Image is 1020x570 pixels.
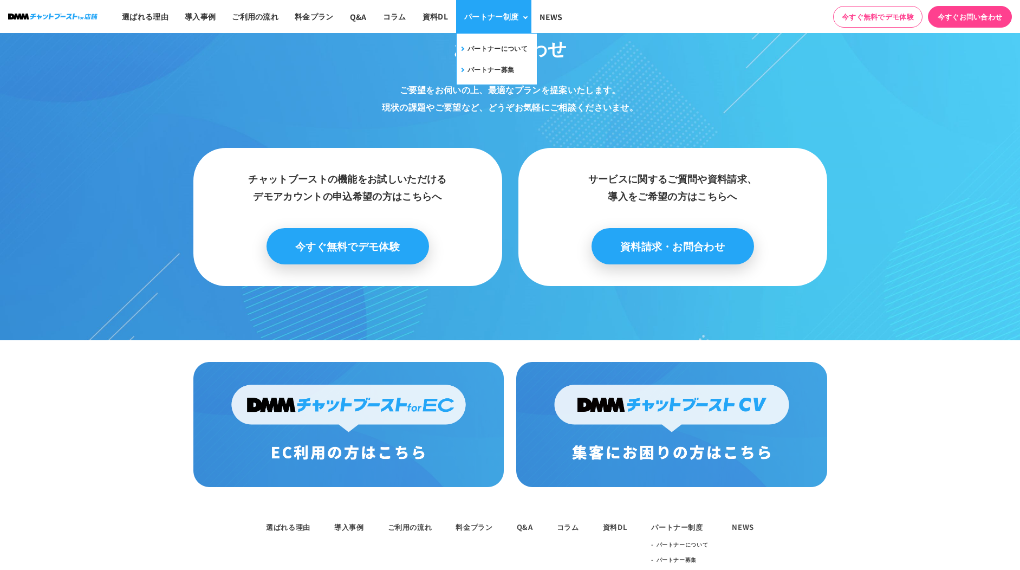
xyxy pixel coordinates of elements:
[524,170,822,205] h3: サービスに関するご質問や資料請求、 導入をご希望の方はこちらへ
[185,81,835,115] p: ご要望をお伺いの上、最適なプランを提案いたします。 現状の課題やご要望など、 どうぞお気軽にご相談くださいませ。
[517,522,533,532] a: Q&A
[456,522,492,532] a: 料金プラン
[8,14,98,20] img: ロゴ
[657,537,709,552] a: パートナーについて
[185,34,835,62] h2: お問い合わせ
[388,522,432,532] a: ご利用の流れ
[557,522,579,532] a: コラム
[833,6,922,28] a: 今すぐ無料でデモ体験
[459,61,514,78] a: パートナー募集
[592,228,754,264] a: 資料請求・お問合わせ
[603,522,628,532] a: 資料DL
[928,6,1012,28] a: 今すぐお問い合わせ
[267,228,429,264] a: 今すぐ無料でデモ体験
[732,522,754,532] a: NEWS
[266,522,310,532] a: 選ばれる理由
[657,552,697,567] a: パートナー募集
[199,170,497,205] h3: チャットブーストの機能をお試しいただける デモアカウントの申込希望の方はこちらへ
[651,522,708,533] div: パートナー制度
[334,522,364,532] a: 導入事例
[464,11,518,22] div: パートナー制度
[459,40,528,57] a: パートナーについて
